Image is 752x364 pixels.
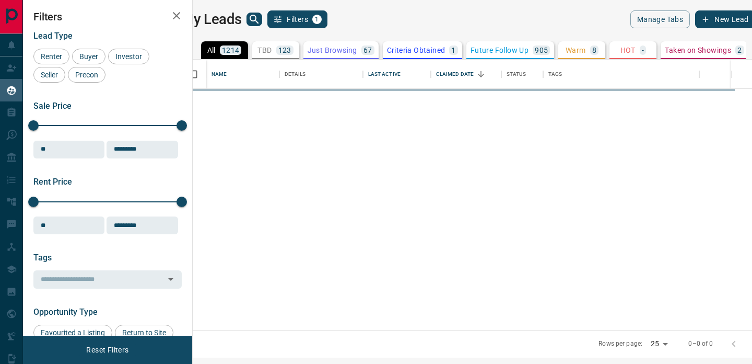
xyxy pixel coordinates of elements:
p: All [207,47,216,54]
button: search button [246,13,262,26]
button: Filters1 [267,10,327,28]
span: Favourited a Listing [37,328,109,337]
p: - [642,47,644,54]
p: Criteria Obtained [387,47,445,54]
div: 25 [647,336,672,351]
span: Return to Site [119,328,170,337]
p: 1 [451,47,455,54]
p: TBD [257,47,272,54]
p: Warm [566,47,586,54]
p: 1214 [222,47,240,54]
p: 905 [535,47,548,54]
div: Seller [33,67,65,83]
div: Name [206,60,279,89]
p: 2 [737,47,742,54]
h2: Filters [33,10,182,23]
span: Rent Price [33,177,72,187]
p: 67 [363,47,372,54]
div: Last Active [363,60,431,89]
div: Details [279,60,363,89]
div: Last Active [368,60,401,89]
div: Claimed Date [436,60,474,89]
div: Status [507,60,526,89]
p: HOT [620,47,636,54]
div: Details [285,60,306,89]
span: Renter [37,52,66,61]
span: Tags [33,253,52,263]
div: Status [501,60,543,89]
div: Renter [33,49,69,64]
span: Precon [72,71,102,79]
p: Taken on Showings [665,47,731,54]
span: Lead Type [33,31,73,41]
p: Rows per page: [598,339,642,348]
button: Reset Filters [79,341,135,359]
button: Sort [474,67,488,82]
span: 1 [313,16,321,23]
h1: My Leads [182,11,242,28]
div: Claimed Date [431,60,501,89]
span: Investor [112,52,146,61]
div: Favourited a Listing [33,325,112,340]
p: 0–0 of 0 [688,339,713,348]
div: Tags [548,60,562,89]
p: Future Follow Up [471,47,528,54]
span: Sale Price [33,101,72,111]
span: Opportunity Type [33,307,98,317]
div: Precon [68,67,105,83]
p: 123 [278,47,291,54]
p: Just Browsing [308,47,357,54]
p: 8 [592,47,596,54]
div: Tags [543,60,700,89]
div: Return to Site [115,325,173,340]
div: Investor [108,49,149,64]
div: Buyer [72,49,105,64]
button: Open [163,272,178,287]
span: Seller [37,71,62,79]
span: Buyer [76,52,102,61]
div: Name [211,60,227,89]
button: Manage Tabs [630,10,690,28]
